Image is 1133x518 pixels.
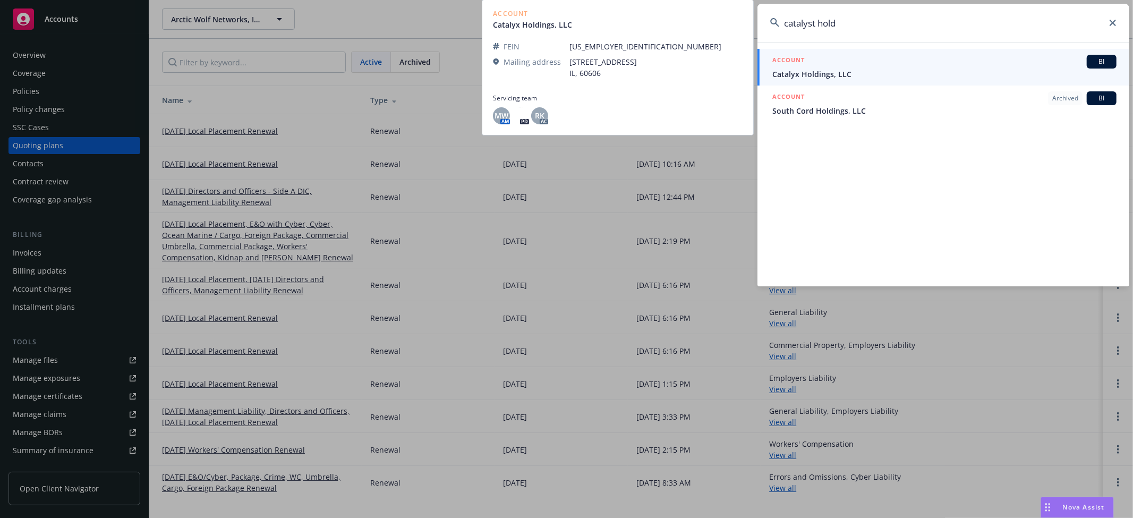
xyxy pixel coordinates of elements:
[1052,94,1078,103] span: Archived
[772,55,805,67] h5: ACCOUNT
[1041,497,1054,517] div: Drag to move
[772,91,805,104] h5: ACCOUNT
[1063,503,1105,512] span: Nova Assist
[1091,94,1112,103] span: BI
[757,4,1129,42] input: Search...
[1091,57,1112,66] span: BI
[772,105,1117,116] span: South Cord Holdings, LLC
[757,86,1129,122] a: ACCOUNTArchivedBISouth Cord Holdings, LLC
[757,49,1129,86] a: ACCOUNTBICatalyx Holdings, LLC
[772,69,1117,80] span: Catalyx Holdings, LLC
[1041,497,1114,518] button: Nova Assist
